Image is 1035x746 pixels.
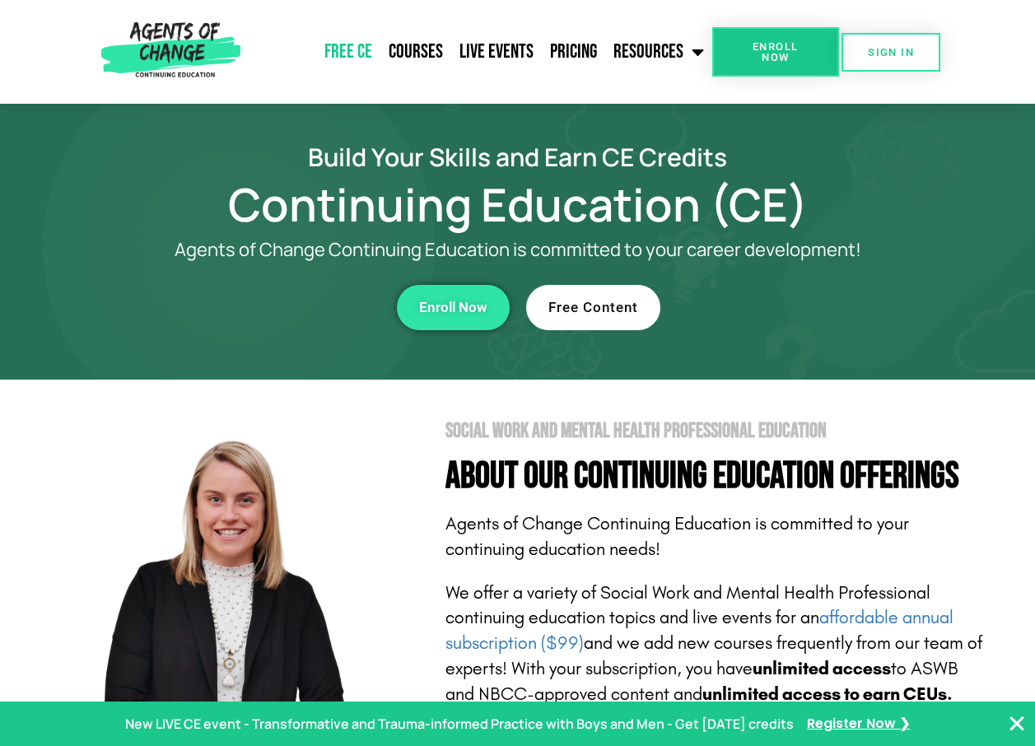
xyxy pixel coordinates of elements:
[419,301,487,315] span: Enroll Now
[1007,714,1027,734] button: Close Banner
[247,31,712,72] nav: Menu
[49,185,987,223] h1: Continuing Education (CE)
[445,513,909,560] span: Agents of Change Continuing Education is committed to your continuing education needs!
[445,580,987,707] p: We offer a variety of Social Work and Mental Health Professional continuing education topics and ...
[445,458,987,495] h4: About Our Continuing Education Offerings
[842,33,940,72] a: SIGN IN
[548,301,638,315] span: Free Content
[542,31,605,72] a: Pricing
[807,712,910,736] a: Register Now ❯
[739,41,813,63] span: Enroll Now
[712,27,839,77] a: Enroll Now
[114,240,921,260] p: Agents of Change Continuing Education is committed to your career development!
[445,421,987,441] h2: Social Work and Mental Health Professional Education
[451,31,542,72] a: Live Events
[526,285,660,330] a: Free Content
[380,31,451,72] a: Courses
[49,145,987,169] h2: Build Your Skills and Earn CE Credits
[702,683,953,705] b: unlimited access to earn CEUs.
[316,31,380,72] a: Free CE
[397,285,510,330] a: Enroll Now
[605,31,712,72] a: Resources
[125,712,794,736] p: New LIVE CE event - Transformative and Trauma-informed Practice with Boys and Men - Get [DATE] cr...
[868,47,914,58] span: SIGN IN
[753,658,891,679] b: unlimited access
